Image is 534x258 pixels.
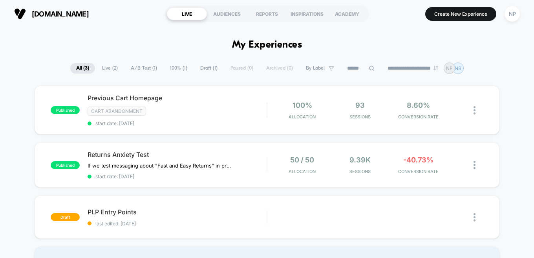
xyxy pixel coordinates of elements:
[306,65,325,71] span: By Label
[333,169,388,174] span: Sessions
[232,39,302,51] h1: My Experiences
[70,63,95,74] span: All ( 3 )
[391,169,445,174] span: CONVERSION RATE
[502,6,522,22] button: NP
[474,213,475,221] img: close
[167,7,207,20] div: LIVE
[88,173,267,179] span: start date: [DATE]
[88,208,267,216] span: PLP Entry Points
[51,161,80,169] span: published
[349,156,371,164] span: 9.39k
[14,8,26,20] img: Visually logo
[88,151,267,158] span: Returns Anxiety Test
[88,120,267,126] span: start date: [DATE]
[96,63,124,74] span: Live ( 2 )
[355,101,365,109] span: 93
[403,156,433,164] span: -40.73%
[207,7,247,20] div: AUDIENCES
[88,94,267,102] span: Previous Cart Homepage
[293,101,312,109] span: 100%
[333,114,388,120] span: Sessions
[446,65,453,71] p: NP
[88,107,146,116] span: Cart Abandonment
[289,114,316,120] span: Allocation
[32,10,89,18] span: [DOMAIN_NAME]
[474,106,475,114] img: close
[433,66,438,70] img: end
[455,65,461,71] p: NS
[327,7,367,20] div: ACADEMY
[407,101,430,109] span: 8.60%
[474,161,475,169] img: close
[88,221,267,227] span: last edited: [DATE]
[88,162,233,169] span: If we test messaging about "Fast and Easy Returns" in proximity to ATC, users will feel reassured...
[51,106,80,114] span: published
[125,63,163,74] span: A/B Test ( 1 )
[287,7,327,20] div: INSPIRATIONS
[194,63,223,74] span: Draft ( 1 )
[164,63,193,74] span: 100% ( 1 )
[289,169,316,174] span: Allocation
[425,7,496,21] button: Create New Experience
[12,7,91,20] button: [DOMAIN_NAME]
[290,156,314,164] span: 50 / 50
[505,6,520,22] div: NP
[51,213,80,221] span: draft
[391,114,445,120] span: CONVERSION RATE
[247,7,287,20] div: REPORTS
